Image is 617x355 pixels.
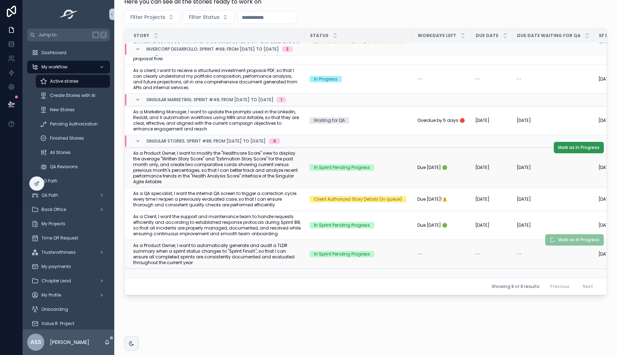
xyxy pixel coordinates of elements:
span: Story [134,33,149,38]
span: Invercorp Desarrollo; Sprint #68; From [DATE] to [DATE] [146,46,279,52]
span: Value R. Project [41,321,74,326]
span: [DATE] [475,196,490,202]
span: Due [DATE] 🟢 [417,222,447,228]
div: Client Authorized Story Details (in queue) [314,196,402,202]
span: Pending Authorization [50,121,98,127]
span: [DATE] [517,165,531,170]
span: [DATE] [598,251,613,257]
a: QA Path [27,189,110,202]
a: -- [417,76,467,82]
span: [DATE] [517,118,531,123]
a: As a Client, I want the support and maintenance team to handle requests efficiently and according... [133,214,301,237]
a: [DATE] [475,196,508,202]
a: In Sprint Pending Progress [310,164,409,171]
a: Onboarding [27,303,110,316]
a: Chapter Lead [27,274,110,287]
span: Dashboard [41,50,66,56]
button: Mark as In Progress [554,142,604,153]
span: [DATE] [475,118,490,123]
span: ASS [30,338,41,346]
a: Overdue by 5 days 🔴 [417,118,467,123]
a: In Sprint Pending Progress [310,222,409,228]
a: Due [DATE]!⚠️ [417,196,467,202]
span: Chapter Lead [41,278,71,284]
a: [DATE] [517,196,590,202]
a: -- [475,251,508,257]
span: K [101,32,106,38]
span: Filter Status [189,14,220,21]
a: As a Product Owner, I want to modify the "Healthcare Score" view to display the average "Written ... [133,150,301,185]
span: Create Stories with AI [50,93,95,98]
p: [PERSON_NAME] [50,339,89,346]
button: Jump to...K [27,29,110,41]
button: Select Button [124,10,180,24]
a: Waiting for QA [310,117,409,124]
a: Due [DATE] 🟢 [417,222,467,228]
span: PO Path [41,178,57,184]
div: 3 [286,46,289,52]
a: My Projects [27,217,110,230]
span: All Stories [50,150,71,155]
span: [DATE] [598,196,613,202]
a: Back Office [27,203,110,216]
span: Due [DATE] 🟢 [417,165,447,170]
span: [DATE] [475,222,490,228]
a: In Progress [310,76,409,82]
span: My workflow [41,64,67,70]
span: Onboarding [41,307,68,312]
a: -- [417,251,467,257]
a: Finished Stories [36,132,110,145]
a: [DATE] [517,222,590,228]
a: [DATE] [475,222,508,228]
a: As a client, I want to receive a structured investment proposal PDF, so that I can clearly unders... [133,68,301,91]
span: Back Office [41,207,66,212]
span: As a QA specialist, I want the internal QA screen to trigger a correction cycle every time I reop... [133,191,301,208]
span: Singular Marketing; Sprint #49; From [DATE] to [DATE] [146,97,274,103]
span: Due Date [476,33,498,38]
span: -- [517,76,522,82]
span: -- [417,251,422,257]
a: As a Product Owner, I want to automatically generate and audit a TLDR summary when a sprint statu... [133,243,301,266]
div: In Sprint Pending Progress [314,164,370,171]
span: -- [417,76,422,82]
span: [DATE] [475,165,490,170]
span: My Projects [41,221,65,227]
a: Dashboard [27,46,110,59]
a: New Stories [36,103,110,116]
a: Pending Authorization [36,118,110,130]
a: My workflow [27,61,110,73]
span: Singular Stories; Sprint #88; From [DATE] to [DATE] [146,138,266,144]
a: Active stories [36,75,110,88]
span: Filter Projects [130,14,165,21]
span: Trustworthiness [41,249,76,255]
a: -- [475,76,508,82]
a: As a Marketing Manager, I want to update the prompts used in the LinkedIn, Reddit, and X automati... [133,109,301,132]
a: My payments [27,260,110,273]
span: -- [475,76,480,82]
span: Workdays Left [418,33,456,38]
a: [DATE] [475,118,508,123]
span: [DATE] [598,118,613,123]
a: Value R. Project [27,317,110,330]
div: In Sprint Pending Progress [314,222,370,228]
span: [DATE] [598,76,613,82]
span: Mark as In Progress [558,145,600,150]
span: -- [475,251,480,257]
span: Due [DATE]!⚠️ [417,196,447,202]
span: [DATE] [517,196,531,202]
span: New Stories [50,107,75,113]
a: [DATE] [517,165,590,170]
span: Overdue by 5 days 🔴 [417,118,465,123]
a: -- [517,251,590,257]
a: Trustworthiness [27,246,110,259]
a: Time Off Request [27,232,110,245]
span: -- [517,251,522,257]
span: Time Off Request [41,235,78,241]
a: QA Revisions [36,160,110,173]
a: [DATE] [475,165,508,170]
